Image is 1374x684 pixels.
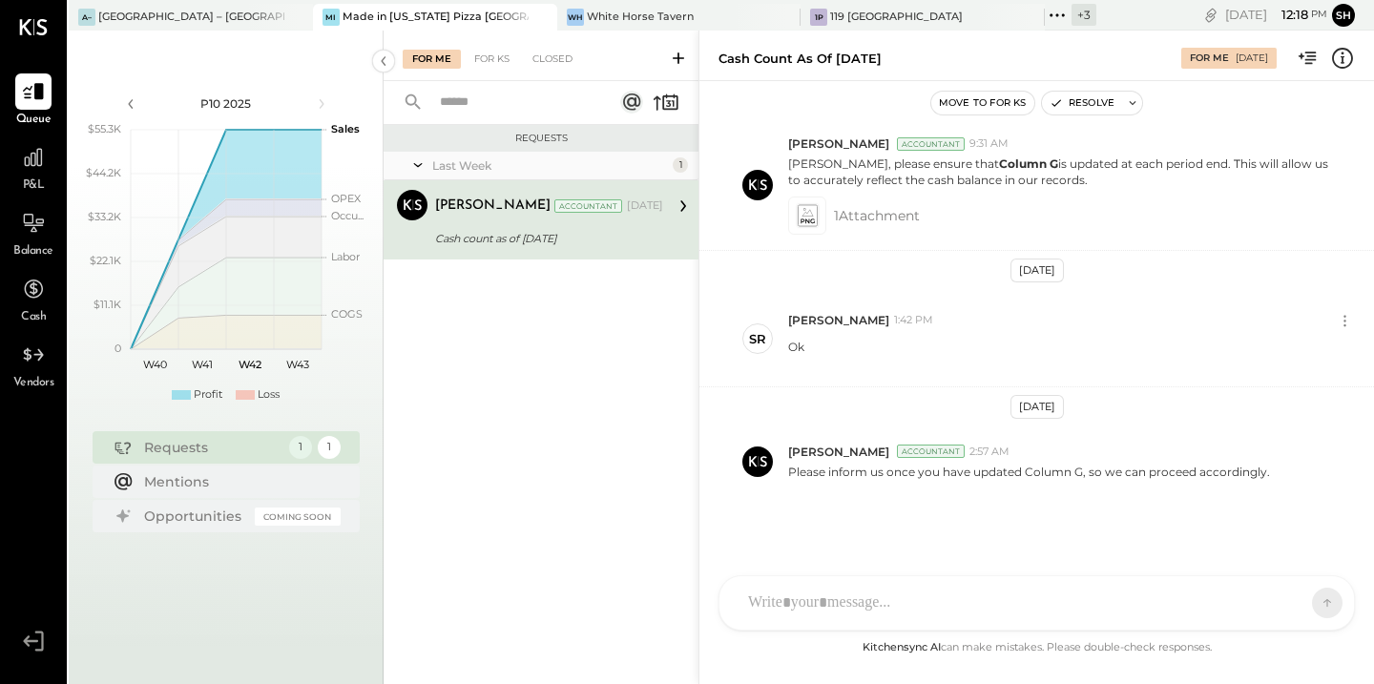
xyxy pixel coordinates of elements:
[718,50,882,68] div: Cash count as of [DATE]
[587,10,694,25] div: White Horse Tavern
[192,358,213,371] text: W41
[145,95,307,112] div: P10 2025
[1010,259,1064,282] div: [DATE]
[88,210,121,223] text: $33.2K
[331,307,363,321] text: COGS
[331,192,362,205] text: OPEX
[1225,6,1327,24] div: [DATE]
[435,197,551,216] div: [PERSON_NAME]
[90,254,121,267] text: $22.1K
[969,136,1009,152] span: 9:31 AM
[931,92,1034,114] button: Move to for ks
[1042,92,1122,114] button: Resolve
[331,209,364,222] text: Occu...
[289,436,312,459] div: 1
[144,507,245,526] div: Opportunities
[897,137,965,151] div: Accountant
[1072,4,1096,26] div: + 3
[810,9,827,26] div: 1P
[331,122,360,135] text: Sales
[331,250,360,263] text: Labor
[16,112,52,129] span: Queue
[114,342,121,355] text: 0
[554,199,622,213] div: Accountant
[673,157,688,173] div: 1
[788,339,804,371] p: Ok
[194,387,222,403] div: Profit
[142,358,166,371] text: W40
[567,9,584,26] div: WH
[286,358,309,371] text: W43
[1190,52,1229,65] div: For Me
[897,445,965,458] div: Accountant
[1,337,66,392] a: Vendors
[23,177,45,195] span: P&L
[21,309,46,326] span: Cash
[432,157,668,174] div: Last Week
[465,50,519,69] div: For KS
[788,155,1330,188] p: [PERSON_NAME], please ensure that is updated at each period end. This will allow us to accurately...
[749,330,766,348] div: SR
[255,508,341,526] div: Coming Soon
[1311,8,1327,21] span: pm
[788,444,889,460] span: [PERSON_NAME]
[258,387,280,403] div: Loss
[403,50,461,69] div: For Me
[343,10,529,25] div: Made in [US_STATE] Pizza [GEOGRAPHIC_DATA]
[1010,395,1064,419] div: [DATE]
[393,132,689,145] div: Requests
[834,197,920,235] span: 1 Attachment
[1270,6,1308,24] span: 12 : 18
[98,10,284,25] div: [GEOGRAPHIC_DATA] – [GEOGRAPHIC_DATA]
[13,375,54,392] span: Vendors
[323,9,340,26] div: Mi
[788,464,1270,480] p: Please inform us once you have updated Column G, so we can proceed accordingly.
[13,243,53,260] span: Balance
[523,50,582,69] div: Closed
[788,312,889,328] span: [PERSON_NAME]
[1236,52,1268,65] div: [DATE]
[318,436,341,459] div: 1
[999,156,1058,171] strong: Column G
[1,73,66,129] a: Queue
[830,10,963,25] div: 119 [GEOGRAPHIC_DATA]
[94,298,121,311] text: $11.1K
[894,313,933,328] span: 1:42 PM
[1,139,66,195] a: P&L
[239,358,261,371] text: W42
[88,122,121,135] text: $55.3K
[788,135,889,152] span: [PERSON_NAME]
[144,472,331,491] div: Mentions
[1,271,66,326] a: Cash
[1332,4,1355,27] button: Sh
[435,229,657,248] div: Cash count as of [DATE]
[1201,5,1220,25] div: copy link
[627,198,663,214] div: [DATE]
[1,205,66,260] a: Balance
[78,9,95,26] div: A–
[86,166,121,179] text: $44.2K
[144,438,280,457] div: Requests
[969,445,1010,460] span: 2:57 AM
